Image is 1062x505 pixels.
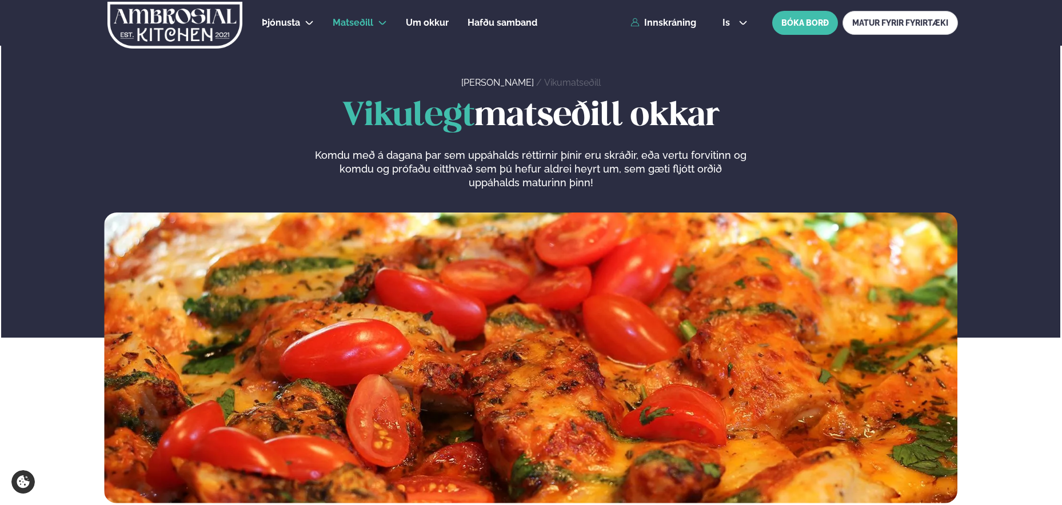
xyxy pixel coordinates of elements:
img: image alt [104,213,957,503]
span: Matseðill [333,17,373,28]
span: / [536,77,544,88]
a: Matseðill [333,16,373,30]
a: Innskráning [630,18,696,28]
span: Hafðu samband [468,17,537,28]
a: [PERSON_NAME] [461,77,534,88]
button: is [713,18,756,27]
h1: matseðill okkar [104,98,957,135]
a: Hafðu samband [468,16,537,30]
span: is [722,18,733,27]
span: Þjónusta [262,17,300,28]
p: Komdu með á dagana þar sem uppáhalds réttirnir þínir eru skráðir, eða vertu forvitinn og komdu og... [315,149,747,190]
a: Um okkur [406,16,449,30]
button: BÓKA BORÐ [772,11,838,35]
span: Um okkur [406,17,449,28]
a: Vikumatseðill [544,77,601,88]
a: MATUR FYRIR FYRIRTÆKI [843,11,958,35]
a: Cookie settings [11,470,35,494]
span: Vikulegt [342,101,474,132]
a: Þjónusta [262,16,300,30]
img: logo [107,2,243,49]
